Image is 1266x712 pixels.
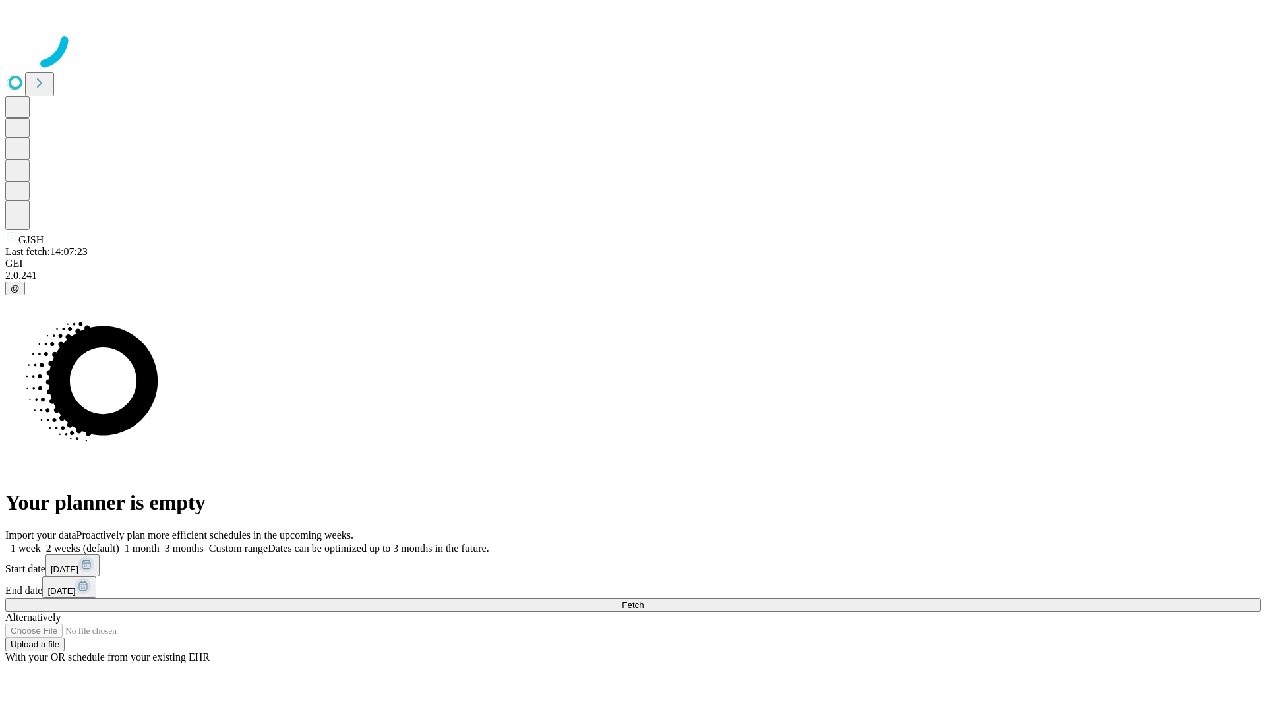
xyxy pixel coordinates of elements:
[42,576,96,598] button: [DATE]
[76,529,353,541] span: Proactively plan more efficient schedules in the upcoming weeks.
[5,270,1261,282] div: 2.0.241
[165,543,204,554] span: 3 months
[18,234,44,245] span: GJSH
[5,638,65,651] button: Upload a file
[209,543,268,554] span: Custom range
[268,543,489,554] span: Dates can be optimized up to 3 months in the future.
[5,529,76,541] span: Import your data
[51,564,78,574] span: [DATE]
[5,612,61,623] span: Alternatively
[46,543,119,554] span: 2 weeks (default)
[11,283,20,293] span: @
[47,586,75,596] span: [DATE]
[11,543,41,554] span: 1 week
[5,598,1261,612] button: Fetch
[5,282,25,295] button: @
[5,258,1261,270] div: GEI
[622,600,644,610] span: Fetch
[125,543,160,554] span: 1 month
[5,576,1261,598] div: End date
[5,490,1261,515] h1: Your planner is empty
[45,554,100,576] button: [DATE]
[5,651,210,663] span: With your OR schedule from your existing EHR
[5,554,1261,576] div: Start date
[5,246,88,257] span: Last fetch: 14:07:23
